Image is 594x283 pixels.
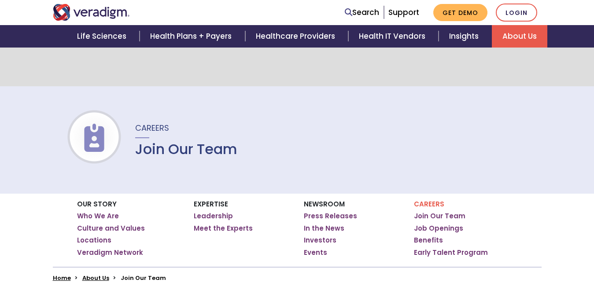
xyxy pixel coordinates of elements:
[304,212,357,221] a: Press Releases
[194,212,233,221] a: Leadership
[82,274,109,282] a: About Us
[245,25,348,48] a: Healthcare Providers
[140,25,245,48] a: Health Plans + Payers
[304,248,327,257] a: Events
[433,4,487,21] a: Get Demo
[194,224,253,233] a: Meet the Experts
[53,274,71,282] a: Home
[492,25,547,48] a: About Us
[414,248,488,257] a: Early Talent Program
[53,4,130,21] img: Veradigm logo
[77,224,145,233] a: Culture and Values
[345,7,379,18] a: Search
[77,248,143,257] a: Veradigm Network
[304,224,344,233] a: In the News
[414,236,443,245] a: Benefits
[77,236,111,245] a: Locations
[135,122,169,133] span: Careers
[348,25,439,48] a: Health IT Vendors
[439,25,492,48] a: Insights
[304,236,336,245] a: Investors
[135,141,237,158] h1: Join Our Team
[388,7,419,18] a: Support
[77,212,119,221] a: Who We Are
[66,25,140,48] a: Life Sciences
[414,224,463,233] a: Job Openings
[496,4,537,22] a: Login
[414,212,465,221] a: Join Our Team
